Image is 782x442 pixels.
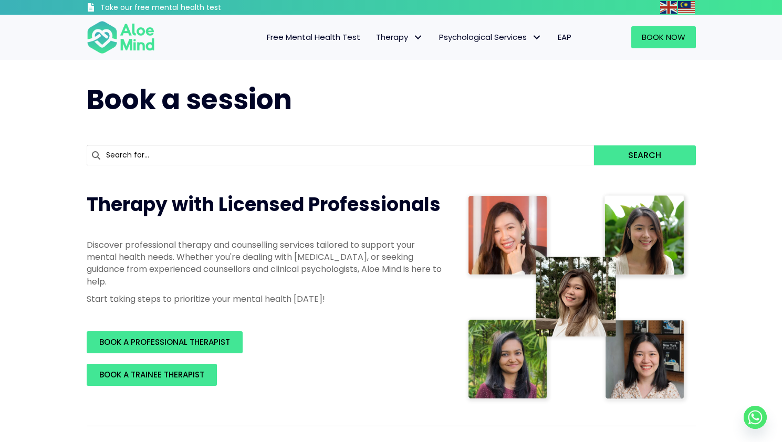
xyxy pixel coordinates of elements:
[100,3,277,13] h3: Take our free mental health test
[631,26,696,48] a: Book Now
[87,239,444,288] p: Discover professional therapy and counselling services tailored to support your mental health nee...
[368,26,431,48] a: TherapyTherapy: submenu
[550,26,579,48] a: EAP
[660,1,677,14] img: en
[87,145,595,165] input: Search for...
[99,336,230,348] span: BOOK A PROFESSIONAL THERAPIST
[439,31,542,43] span: Psychological Services
[87,293,444,305] p: Start taking steps to prioritize your mental health [DATE]!
[87,191,441,218] span: Therapy with Licensed Professionals
[678,1,695,14] img: ms
[678,1,696,13] a: Malay
[594,145,695,165] button: Search
[99,369,204,380] span: BOOK A TRAINEE THERAPIST
[529,30,545,45] span: Psychological Services: submenu
[744,406,767,429] a: Whatsapp
[465,192,690,405] img: Therapist collage
[169,26,579,48] nav: Menu
[660,1,678,13] a: English
[87,331,243,353] a: BOOK A PROFESSIONAL THERAPIST
[259,26,368,48] a: Free Mental Health Test
[87,3,277,15] a: Take our free mental health test
[87,80,292,119] span: Book a session
[431,26,550,48] a: Psychological ServicesPsychological Services: submenu
[376,31,423,43] span: Therapy
[267,31,360,43] span: Free Mental Health Test
[87,20,155,55] img: Aloe mind Logo
[558,31,571,43] span: EAP
[411,30,426,45] span: Therapy: submenu
[642,31,685,43] span: Book Now
[87,364,217,386] a: BOOK A TRAINEE THERAPIST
